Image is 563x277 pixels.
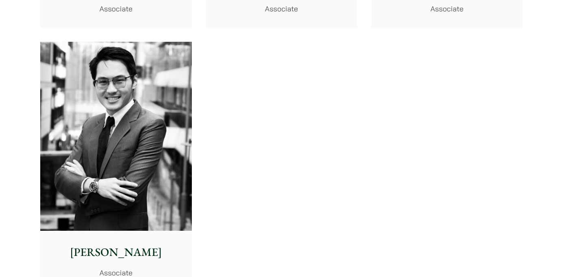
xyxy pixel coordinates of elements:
[47,3,185,14] p: Associate
[378,3,516,14] p: Associate
[212,3,351,14] p: Associate
[47,244,185,261] p: [PERSON_NAME]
